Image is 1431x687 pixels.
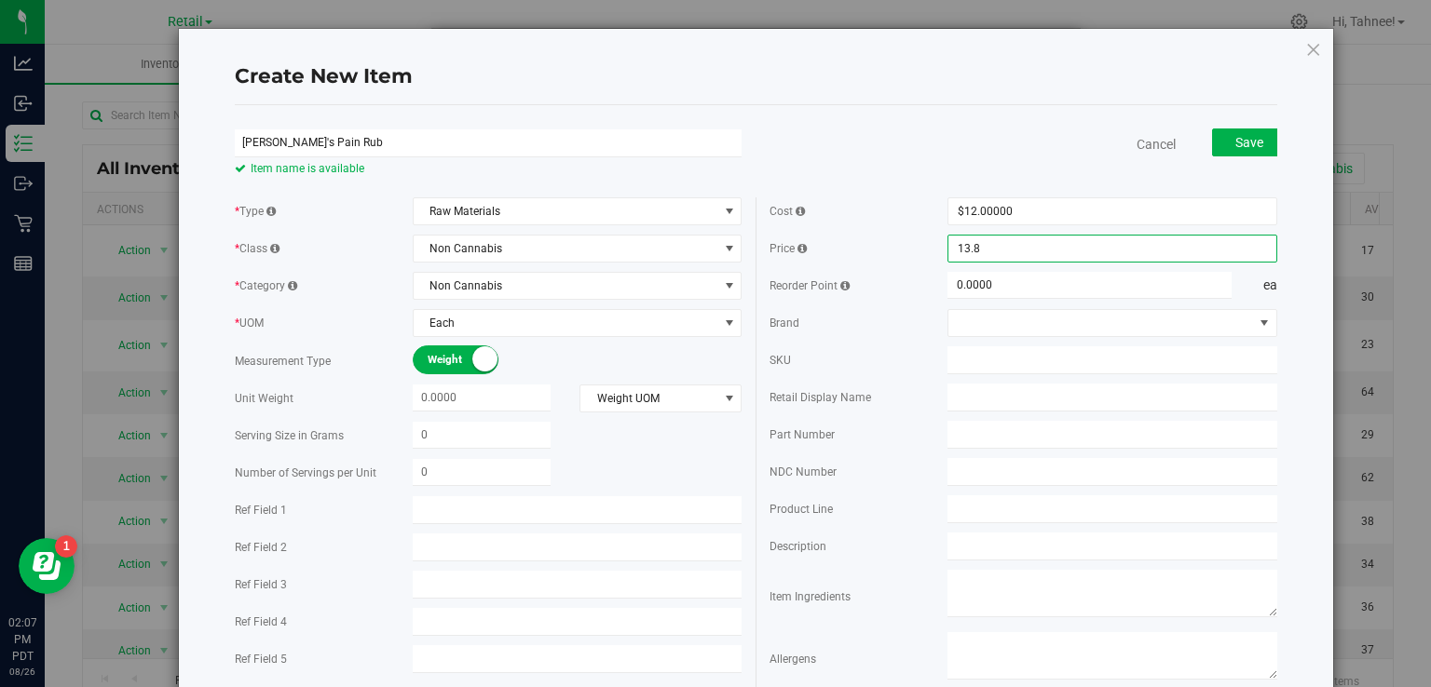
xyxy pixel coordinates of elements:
span: Serving Size in Grams [235,429,344,442]
span: Weight UOM [580,385,717,411]
span: Number of Servings per Unit [235,466,376,479]
span: Measurement Type [235,355,331,368]
span: select [717,310,741,336]
span: Create New Item [235,63,413,88]
span: Non Cannabis [414,236,718,262]
span: select [717,385,741,411]
span: UOM [235,317,264,330]
span: Class [235,242,279,255]
input: 0.0000 [947,272,1232,298]
span: select [717,236,741,262]
span: Ref Field 1 [235,504,287,517]
span: Weight [428,346,511,373]
span: ea [1263,272,1277,299]
span: Raw Materials [414,198,718,224]
span: Item name is available [235,157,742,180]
span: SKU [770,354,791,367]
span: select [717,273,741,299]
span: Brand [770,317,799,330]
span: Product Line [770,503,833,516]
input: 0.0000 [413,384,552,411]
iframe: Resource center [19,538,75,594]
button: Save [1212,128,1287,156]
iframe: Resource center unread badge [55,535,77,558]
span: Ref Field 4 [235,615,287,628]
a: Cancel [1137,135,1176,154]
span: Cost [770,205,805,218]
span: Ref Field 3 [235,578,287,591]
input: 0 [413,422,552,448]
span: Reorder Point [770,279,850,292]
input: $12.00000 [948,198,1276,224]
span: Part Number [770,428,835,441]
span: select [717,198,741,224]
span: Ref Field 5 [235,653,287,666]
span: Price [770,242,807,255]
span: Item Ingredients [770,590,851,603]
span: Description [770,540,826,553]
span: Retail Display Name [770,391,871,404]
span: Unit Weight [235,392,293,405]
span: Type [235,205,276,218]
span: Category [235,279,297,292]
span: NDC Number [770,465,837,478]
span: Ref Field 2 [235,541,287,554]
span: Save [1235,135,1263,150]
input: Item name [235,129,742,157]
input: 0 [413,459,552,485]
span: Non Cannabis [414,273,718,299]
span: Each [414,310,718,336]
span: Allergens [770,653,816,666]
